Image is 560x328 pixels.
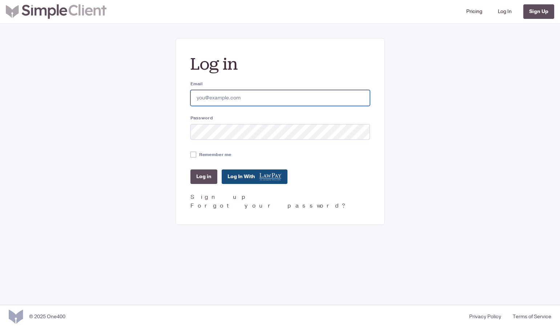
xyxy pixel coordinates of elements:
[190,169,217,184] input: Log in
[463,3,485,20] a: Pricing
[463,313,507,320] a: Privacy Policy
[507,313,551,320] a: Terms of Service
[199,151,231,158] label: Remember me
[190,81,370,87] label: Email
[222,169,287,184] a: Log In With
[190,115,370,121] label: Password
[190,90,370,106] input: you@example.com
[523,4,554,19] a: Sign Up
[190,193,250,201] a: Sign up
[495,3,515,20] a: Log In
[190,202,348,210] a: Forgot your password?
[190,53,370,75] h2: Log in
[29,313,65,320] div: © 2025 One400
